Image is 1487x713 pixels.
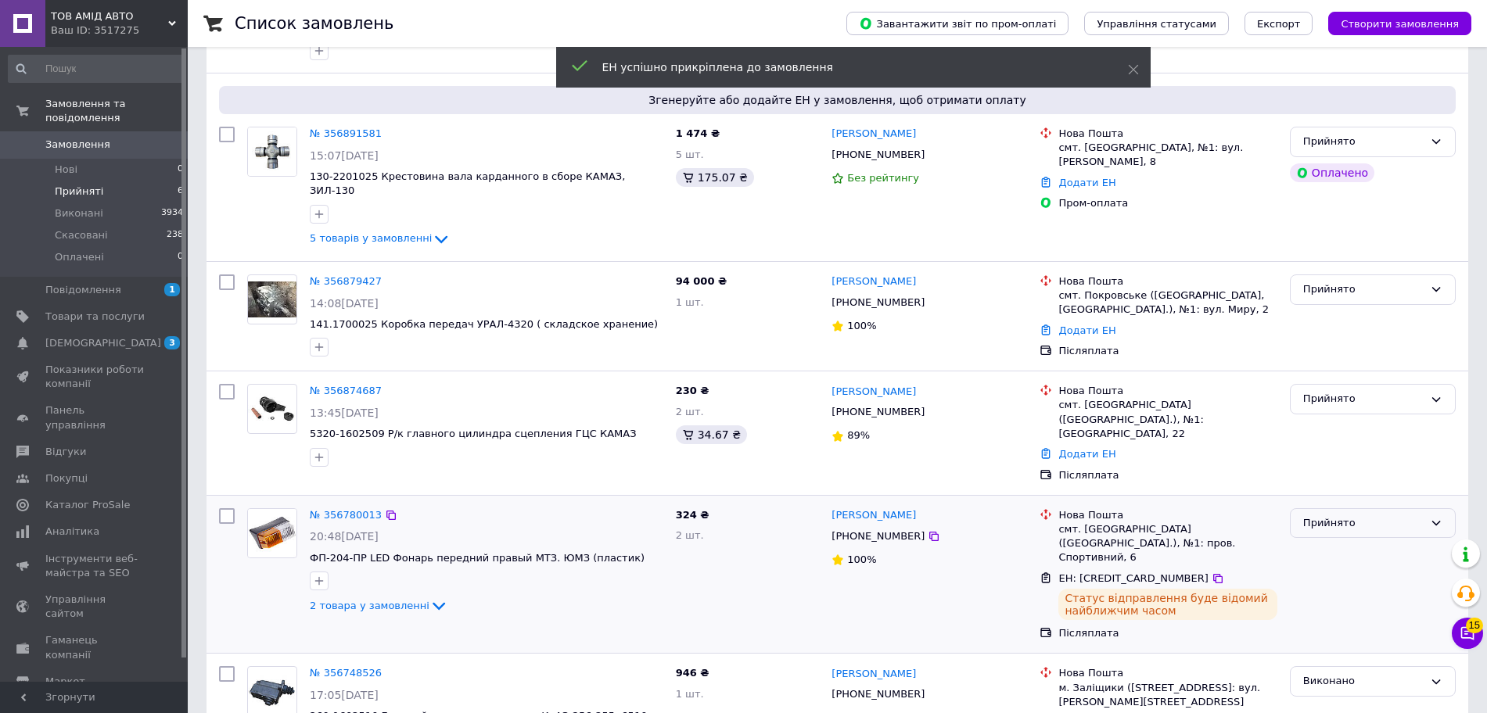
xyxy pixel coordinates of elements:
[676,529,704,541] span: 2 шт.
[310,149,379,162] span: 15:07[DATE]
[310,407,379,419] span: 13:45[DATE]
[828,145,928,165] div: [PHONE_NUMBER]
[248,509,296,557] img: Фото товару
[310,385,382,396] a: № 356874687
[247,384,297,434] a: Фото товару
[676,509,709,521] span: 324 ₴
[1328,12,1471,35] button: Створити замовлення
[1058,508,1277,522] div: Нова Пошта
[310,170,625,197] a: 130-2201025 Крестовина вала карданного в сборе КАМАЗ, ЗИЛ-130
[310,233,432,245] span: 5 товарів у замовленні
[676,385,709,396] span: 230 ₴
[1452,618,1483,649] button: Чат з покупцем15
[178,163,183,177] span: 0
[846,12,1069,35] button: Завантажити звіт по пром-оплаті
[847,320,876,331] span: 100%
[310,318,658,330] a: 141.1700025 Коробка передач УРАЛ-4320 ( складское хранение)
[167,228,183,242] span: 238
[676,127,720,139] span: 1 474 ₴
[1058,626,1277,640] div: Післяплата
[310,428,637,439] a: 5320-1602509 Р/к главного цилиндра сцепления ГЦС КАМАЗ
[847,429,870,441] span: 89%
[45,363,145,391] span: Показники роботи компанії
[831,274,916,289] a: [PERSON_NAME]
[235,14,393,33] h1: Список замовлень
[831,385,916,399] a: [PERSON_NAME]
[51,9,168,23] span: ТОВ АМІД АВТО
[676,425,747,444] div: 34.67 ₴
[602,59,1089,75] div: ЕН успішно прикріплена до замовлення
[1303,515,1424,532] div: Прийнято
[45,525,99,539] span: Аналітика
[1058,196,1277,210] div: Пром-оплата
[828,292,928,313] div: [PHONE_NUMBER]
[55,250,104,264] span: Оплачені
[1058,177,1115,188] a: Додати ЕН
[310,127,382,139] a: № 356891581
[45,552,145,580] span: Інструменти веб-майстра та SEO
[1303,391,1424,407] div: Прийнято
[248,127,296,176] img: Фото товару
[1303,281,1424,298] div: Прийнято
[831,127,916,142] a: [PERSON_NAME]
[310,297,379,310] span: 14:08[DATE]
[55,185,103,199] span: Прийняті
[1058,448,1115,460] a: Додати ЕН
[45,403,145,432] span: Панель управління
[310,600,429,611] span: 2 товара у замовленні
[310,232,451,244] a: 5 товарів у замовленні
[828,684,928,704] div: [PHONE_NUMBER]
[45,593,145,621] span: Управління сайтом
[1290,163,1374,182] div: Оплачено
[847,172,919,184] span: Без рейтингу
[55,228,108,242] span: Скасовані
[51,23,188,38] div: Ваш ID: 3517275
[1058,681,1277,709] div: м. Заліщики ([STREET_ADDRESS]: вул. [PERSON_NAME][STREET_ADDRESS]
[45,138,110,152] span: Замовлення
[45,498,130,512] span: Каталог ProSale
[676,667,709,679] span: 946 ₴
[1058,522,1277,565] div: смт. [GEOGRAPHIC_DATA] ([GEOGRAPHIC_DATA].), №1: пров. Спортивний, 6
[1058,274,1277,288] div: Нова Пошта
[676,149,704,160] span: 5 шт.
[1303,134,1424,150] div: Прийнято
[178,250,183,264] span: 0
[55,206,103,220] span: Виконані
[45,633,145,661] span: Гаманець компанії
[1058,384,1277,398] div: Нова Пошта
[45,675,85,689] span: Маркет
[310,552,645,564] a: ФП-204-ПР LED Фонарь передний правый МТЗ. ЮМЗ (пластик)
[847,554,876,565] span: 100%
[178,185,183,199] span: 6
[676,168,754,187] div: 175.07 ₴
[828,402,928,422] div: [PHONE_NUMBER]
[1466,618,1483,633] span: 15
[1097,18,1216,30] span: Управління статусами
[45,336,161,350] span: [DEMOGRAPHIC_DATA]
[248,281,296,318] img: Фото товару
[310,667,382,679] a: № 356748526
[1341,18,1459,30] span: Створити замовлення
[164,283,180,296] span: 1
[310,275,382,287] a: № 356879427
[859,16,1056,30] span: Завантажити звіт по пром-оплаті
[45,283,121,297] span: Повідомлення
[676,296,704,308] span: 1 шт.
[45,97,188,125] span: Замовлення та повідомлення
[247,127,297,177] a: Фото товару
[310,509,382,521] a: № 356780013
[248,672,296,711] img: Фото товару
[1245,12,1313,35] button: Експорт
[45,445,86,459] span: Відгуки
[310,530,379,543] span: 20:48[DATE]
[45,310,145,324] span: Товари та послуги
[161,206,183,220] span: 3934
[310,600,448,611] a: 2 товара у замовленні
[676,688,704,700] span: 1 шт.
[247,508,297,558] a: Фото товару
[225,92,1449,108] span: Згенеруйте або додайте ЕН у замовлення, щоб отримати оплату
